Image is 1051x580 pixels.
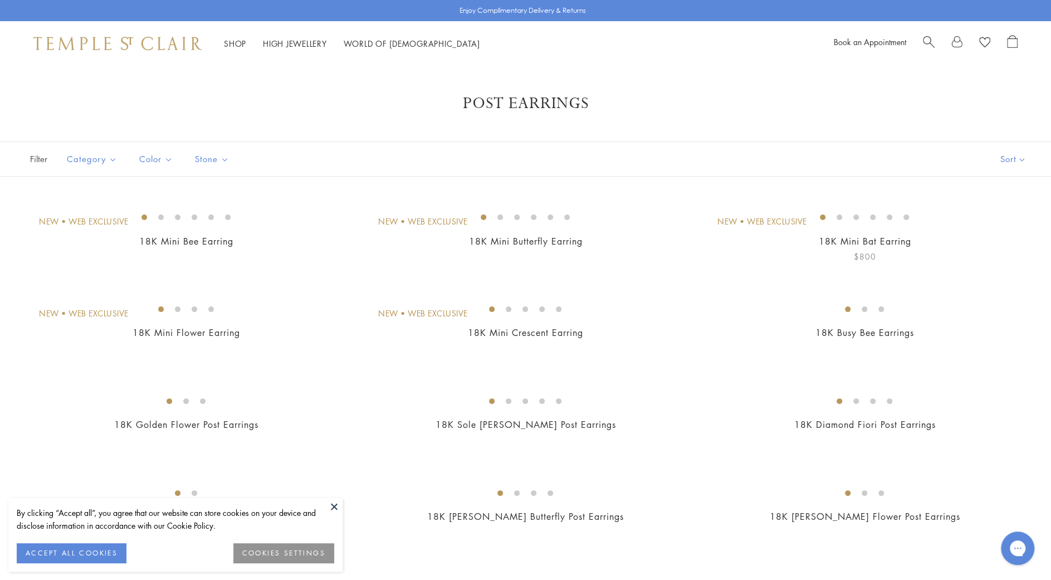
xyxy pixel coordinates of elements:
a: 18K Busy Bee Earrings [815,326,914,339]
a: 18K Mini Crescent Earring [468,326,583,339]
a: 18K Golden Flower Post Earrings [114,418,258,431]
a: Search [923,35,935,52]
img: Temple St. Clair [33,37,202,50]
a: 18K Sole [PERSON_NAME] Post Earrings [435,418,615,431]
a: 18K [PERSON_NAME] Flower Post Earrings [769,510,960,523]
span: Color [134,152,181,166]
a: ShopShop [224,38,246,49]
button: Color [131,147,181,172]
a: 18K Mini Bee Earring [139,235,233,247]
a: Book an Appointment [834,36,906,47]
span: Stone [189,152,237,166]
a: World of [DEMOGRAPHIC_DATA]World of [DEMOGRAPHIC_DATA] [344,38,480,49]
div: New • Web Exclusive [378,216,468,228]
a: View Wishlist [979,35,990,52]
a: 18K Diamond Fiori Post Earrings [794,418,935,431]
button: Show sort by [975,142,1051,176]
button: Category [58,147,125,172]
a: 18K [PERSON_NAME] Butterfly Post Earrings [427,510,624,523]
h1: Post Earrings [45,94,1006,114]
div: New • Web Exclusive [39,216,129,228]
button: ACCEPT ALL COOKIES [17,543,126,563]
a: 18K Mini Bat Earring [818,235,911,247]
button: Stone [187,147,237,172]
a: Open Shopping Bag [1007,35,1018,52]
div: New • Web Exclusive [378,308,468,320]
nav: Main navigation [224,37,480,51]
div: New • Web Exclusive [39,308,129,320]
a: 18K Mini Flower Earring [133,326,240,339]
a: 18K Mini Butterfly Earring [468,235,582,247]
iframe: Gorgias live chat messenger [995,528,1040,569]
span: Category [61,152,125,166]
span: $800 [853,250,876,263]
div: New • Web Exclusive [717,216,807,228]
button: COOKIES SETTINGS [233,543,334,563]
a: High JewelleryHigh Jewellery [263,38,327,49]
div: By clicking “Accept all”, you agree that our website can store cookies on your device and disclos... [17,506,334,532]
p: Enjoy Complimentary Delivery & Returns [459,5,586,16]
